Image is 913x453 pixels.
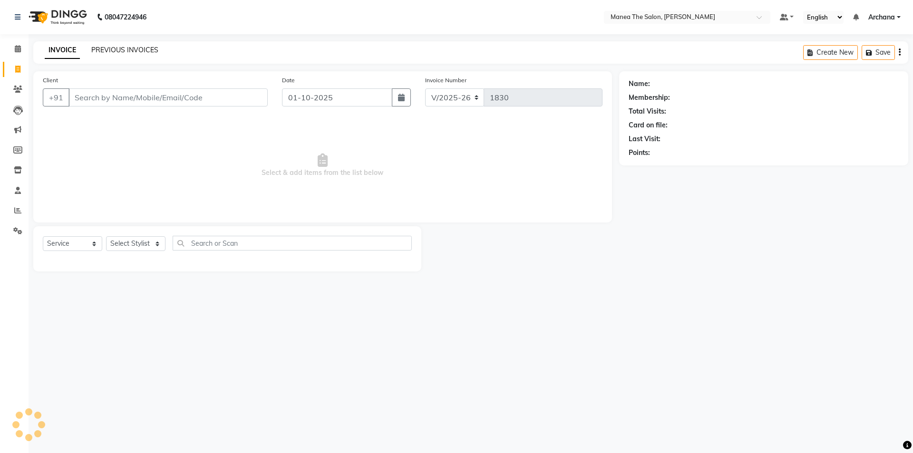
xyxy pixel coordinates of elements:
[43,88,69,106] button: +91
[68,88,268,106] input: Search by Name/Mobile/Email/Code
[173,236,412,251] input: Search or Scan
[282,76,295,85] label: Date
[24,4,89,30] img: logo
[629,79,650,89] div: Name:
[862,45,895,60] button: Save
[43,118,602,213] span: Select & add items from the list below
[91,46,158,54] a: PREVIOUS INVOICES
[868,12,895,22] span: Archana
[629,93,670,103] div: Membership:
[629,106,666,116] div: Total Visits:
[629,134,660,144] div: Last Visit:
[629,120,668,130] div: Card on file:
[803,45,858,60] button: Create New
[45,42,80,59] a: INVOICE
[629,148,650,158] div: Points:
[105,4,146,30] b: 08047224946
[43,76,58,85] label: Client
[425,76,466,85] label: Invoice Number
